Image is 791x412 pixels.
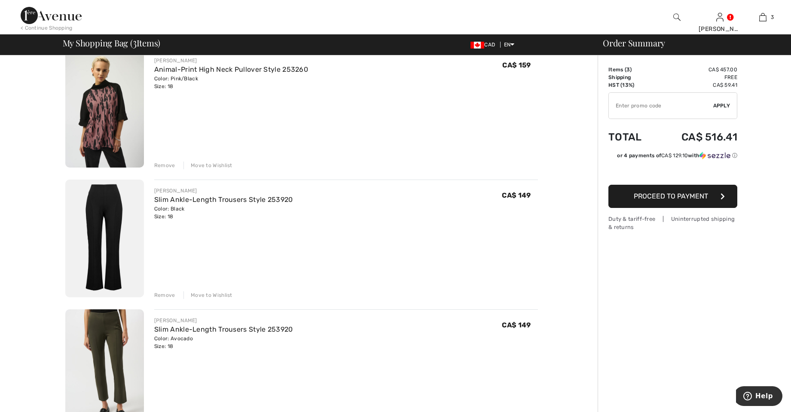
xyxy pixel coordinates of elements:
span: CAD [470,42,498,48]
a: Slim Ankle-Length Trousers Style 253920 [154,325,293,333]
div: [PERSON_NAME] [154,187,293,195]
a: Animal-Print High Neck Pullover Style 253260 [154,65,308,73]
div: Order Summary [592,39,786,47]
div: Remove [154,291,175,299]
div: [PERSON_NAME] [154,57,308,64]
img: Sezzle [699,152,730,159]
img: search the website [673,12,681,22]
img: 1ère Avenue [21,7,82,24]
span: 3 [626,67,630,73]
span: My Shopping Bag ( Items) [63,39,161,47]
img: Canadian Dollar [470,42,484,49]
td: CA$ 516.41 [657,122,737,152]
input: Promo code [609,93,713,119]
td: CA$ 59.41 [657,81,737,89]
div: Remove [154,162,175,169]
div: Color: Pink/Black Size: 18 [154,75,308,90]
span: Apply [713,102,730,110]
span: Proceed to Payment [634,192,708,200]
img: My Info [716,12,724,22]
img: Slim Ankle-Length Trousers Style 253920 [65,180,144,298]
span: CA$ 129.10 [661,153,688,159]
div: [PERSON_NAME] [154,317,293,324]
span: 3 [771,13,774,21]
div: or 4 payments of with [617,152,737,159]
td: Total [608,122,657,152]
iframe: Opens a widget where you can find more information [736,386,782,408]
span: 3 [133,37,137,48]
img: Animal-Print High Neck Pullover Style 253260 [65,49,144,168]
a: 3 [742,12,784,22]
div: or 4 payments ofCA$ 129.10withSezzle Click to learn more about Sezzle [608,152,737,162]
td: Free [657,73,737,81]
span: CA$ 159 [502,61,531,69]
td: Shipping [608,73,657,81]
iframe: PayPal-paypal [608,162,737,182]
a: Sign In [716,13,724,21]
span: CA$ 149 [502,191,531,199]
a: Slim Ankle-Length Trousers Style 253920 [154,195,293,204]
div: Move to Wishlist [183,162,232,169]
div: [PERSON_NAME] [699,24,741,34]
td: CA$ 457.00 [657,66,737,73]
div: < Continue Shopping [21,24,73,32]
div: Duty & tariff-free | Uninterrupted shipping & returns [608,215,737,231]
span: EN [504,42,515,48]
div: Move to Wishlist [183,291,232,299]
td: Items ( ) [608,66,657,73]
button: Proceed to Payment [608,185,737,208]
div: Color: Black Size: 18 [154,205,293,220]
div: Color: Avocado Size: 18 [154,335,293,350]
span: CA$ 149 [502,321,531,329]
img: My Bag [759,12,767,22]
td: HST (13%) [608,81,657,89]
